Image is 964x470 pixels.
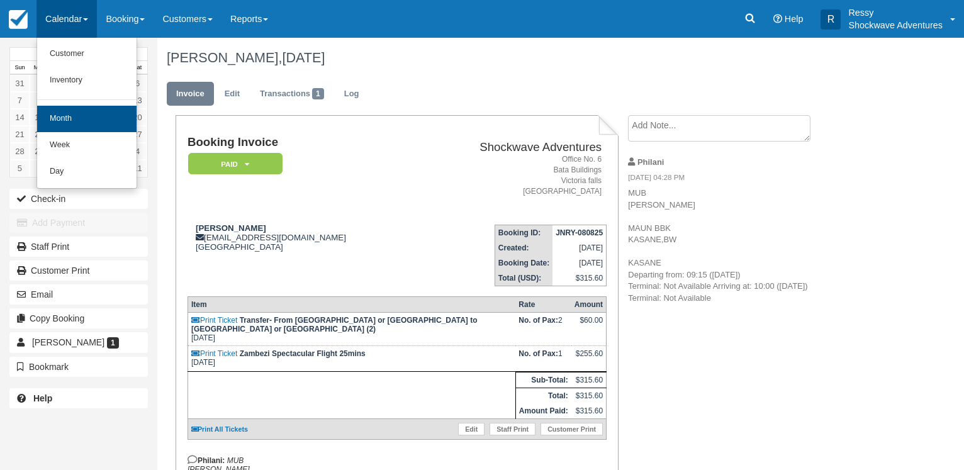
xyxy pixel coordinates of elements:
td: [DATE] [188,346,515,372]
a: Paid [188,152,278,176]
ul: Calendar [36,38,137,189]
th: Rate [515,297,571,313]
a: 15 [30,109,49,126]
th: Booking Date: [495,255,552,271]
a: 13 [128,92,147,109]
a: Customer Print [9,260,148,281]
a: 4 [128,143,147,160]
a: 31 [10,75,30,92]
td: 1 [515,346,571,372]
a: 21 [10,126,30,143]
th: Total (USD): [495,271,552,286]
div: [EMAIL_ADDRESS][DOMAIN_NAME] [GEOGRAPHIC_DATA] [188,223,416,252]
span: 1 [107,337,119,349]
button: Check-in [9,189,148,209]
address: Office No. 6 Bata Buildings Victoria falls [GEOGRAPHIC_DATA] [421,154,602,198]
div: $255.60 [574,349,603,368]
td: $315.60 [571,403,607,419]
a: Staff Print [9,237,148,257]
strong: Transfer- From [GEOGRAPHIC_DATA] or [GEOGRAPHIC_DATA] to [GEOGRAPHIC_DATA] or [GEOGRAPHIC_DATA] (2) [191,316,478,333]
th: Booking ID: [495,225,552,241]
a: Customer Print [541,423,603,435]
b: Help [33,393,52,403]
a: 5 [10,160,30,177]
td: $315.60 [552,271,606,286]
div: R [821,9,841,30]
p: MUB [PERSON_NAME] MAUN BBK KASANE,BW KASANE Departing from: 09:15 ([DATE]) Terminal: Not Availabl... [628,187,840,304]
td: $315.60 [571,372,607,388]
strong: JNRY-080825 [556,228,603,237]
span: 1 [312,88,324,99]
a: Invoice [167,82,214,106]
p: Shockwave Adventures [848,19,943,31]
th: Mon [30,61,49,75]
a: Day [37,159,137,185]
a: Transactions1 [250,82,333,106]
img: checkfront-main-nav-mini-logo.png [9,10,28,29]
h2: Shockwave Adventures [421,141,602,154]
td: $315.60 [571,388,607,404]
th: Sat [128,61,147,75]
p: Ressy [848,6,943,19]
a: 22 [30,126,49,143]
a: 8 [30,92,49,109]
a: 6 [30,160,49,177]
a: 14 [10,109,30,126]
strong: Philani [637,157,664,167]
a: 6 [128,75,147,92]
span: Help [785,14,804,24]
a: Log [335,82,369,106]
span: [DATE] [282,50,325,65]
a: Month [37,106,137,132]
button: Bookmark [9,357,148,377]
em: Paid [188,153,283,175]
button: Copy Booking [9,308,148,328]
td: [DATE] [552,240,606,255]
a: Print Ticket [191,349,237,358]
a: Edit [458,423,485,435]
td: [DATE] [188,313,515,346]
a: Staff Print [490,423,535,435]
h1: [PERSON_NAME], [167,50,871,65]
button: Add Payment [9,213,148,233]
strong: No. of Pax [518,316,558,325]
a: Customer [37,41,137,67]
th: Item [188,297,515,313]
a: 1 [30,75,49,92]
td: 2 [515,313,571,346]
td: [DATE] [552,255,606,271]
th: Amount Paid: [515,403,571,419]
a: 27 [128,126,147,143]
th: Amount [571,297,607,313]
a: 11 [128,160,147,177]
a: Print All Tickets [191,425,248,433]
a: Print Ticket [191,316,237,325]
a: Help [9,388,148,408]
h1: Booking Invoice [188,136,416,149]
a: 29 [30,143,49,160]
th: Created: [495,240,552,255]
button: Email [9,284,148,305]
i: Help [773,14,782,23]
a: Edit [215,82,249,106]
th: Sub-Total: [515,372,571,388]
th: Total: [515,388,571,404]
th: Sun [10,61,30,75]
strong: [PERSON_NAME] [196,223,266,233]
em: [DATE] 04:28 PM [628,172,840,186]
a: Week [37,132,137,159]
a: 28 [10,143,30,160]
a: [PERSON_NAME] 1 [9,332,148,352]
span: [PERSON_NAME] [32,337,104,347]
a: 7 [10,92,30,109]
strong: Philani: [188,456,225,465]
div: $60.00 [574,316,603,335]
a: 20 [128,109,147,126]
a: Inventory [37,67,137,94]
strong: Zambezi Spectacular Flight 25mins [240,349,366,358]
strong: No. of Pax [518,349,558,358]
